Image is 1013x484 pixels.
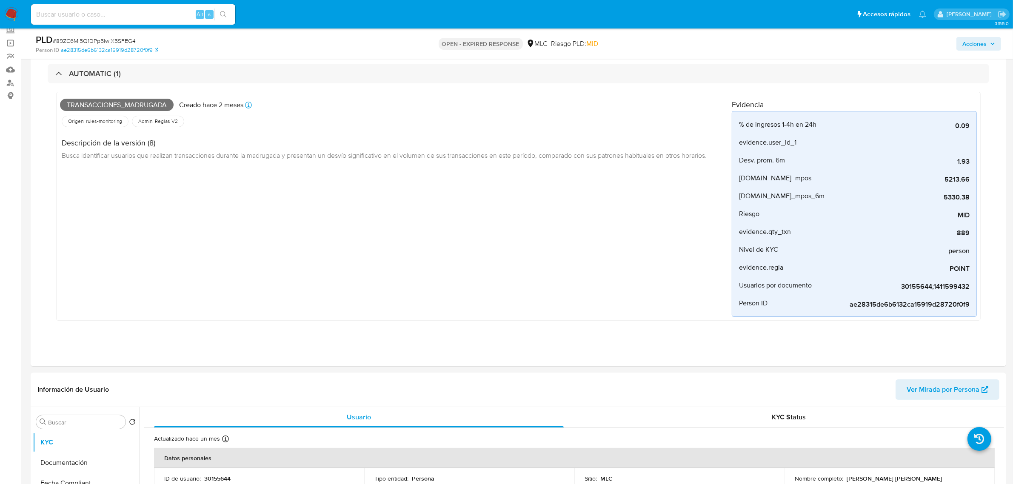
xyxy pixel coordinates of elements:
span: 0.09 [842,122,970,130]
b: Person ID [36,46,59,54]
button: KYC [33,432,139,453]
button: Documentación [33,453,139,473]
button: Ver Mirada por Persona [896,379,999,400]
span: 30155644,1411599432 [842,282,970,291]
span: evidence.regla [739,263,783,272]
p: Tipo entidad : [374,475,408,482]
span: Transacciones_madrugada [60,99,174,111]
span: Desv. prom. 6m [739,156,785,165]
h3: AUTOMATIC (1) [69,69,121,78]
p: Sitio : [585,475,597,482]
p: Creado hace 2 meses [179,100,243,110]
span: KYC Status [772,412,806,422]
p: Actualizado hace un mes [154,435,220,443]
span: Ver Mirada por Persona [907,379,979,400]
button: Acciones [956,37,1001,51]
div: MLC [526,39,548,48]
span: MID [842,211,970,219]
p: ID de usuario : [164,475,201,482]
a: ae28315de6b6132ca15919d28720f0f9 [61,46,158,54]
span: % de ingresos 1-4h en 24h [739,120,816,129]
p: OPEN - EXPIRED RESPONSE [439,38,523,50]
b: PLD [36,33,53,46]
span: 5213.66 [842,175,970,184]
span: Accesos rápidos [863,10,910,19]
p: [PERSON_NAME] [PERSON_NAME] [847,475,942,482]
p: Nombre completo : [795,475,843,482]
span: POINT [842,265,970,273]
p: MLC [600,475,613,482]
span: MID [587,39,599,48]
span: Nivel de KYC [739,245,778,254]
th: Datos personales [154,448,995,468]
span: person [842,247,970,255]
span: Person ID [739,299,768,307]
button: Buscar [40,419,46,425]
h4: Evidencia [732,100,977,109]
span: Busca identificar usuarios que realizan transacciones durante la madrugada y presentan un desvío ... [62,151,707,160]
span: 889 [842,229,970,237]
h1: Información de Usuario [37,385,109,394]
span: Alt [197,10,203,18]
p: camilafernanda.paredessaldano@mercadolibre.cl [947,10,995,18]
span: Admin. Reglas V2 [137,118,179,125]
span: 3.155.0 [995,20,1009,27]
input: Buscar [48,419,122,426]
p: Persona [412,475,434,482]
span: s [208,10,211,18]
span: ae28315de6b6132ca15919d28720f0f9 [842,300,970,309]
p: 30155644 [204,475,231,482]
span: [DOMAIN_NAME]_mpos_6m [739,192,825,200]
span: Usuario [347,412,371,422]
span: evidence.qty_txn [739,228,791,236]
span: Riesgo [739,210,759,218]
span: [DOMAIN_NAME]_mpos [739,174,811,182]
span: evidence.user_id_1 [739,138,796,147]
span: Acciones [962,37,987,51]
div: AUTOMATIC (1) [48,64,989,83]
span: Origen: rules-monitoring [67,118,123,125]
span: Usuarios por documento [739,281,812,290]
button: Volver al orden por defecto [129,419,136,428]
a: Notificaciones [919,11,926,18]
a: Salir [998,10,1007,19]
span: Riesgo PLD: [551,39,599,48]
span: # 89ZC6Ml5Q1DPp5lwIX5SFEG4 [53,37,136,45]
span: 5330.38 [842,193,970,202]
button: search-icon [214,9,232,20]
input: Buscar usuario o caso... [31,9,235,20]
h4: Descripción de la versión (8) [62,138,707,148]
span: 1.93 [842,157,970,166]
